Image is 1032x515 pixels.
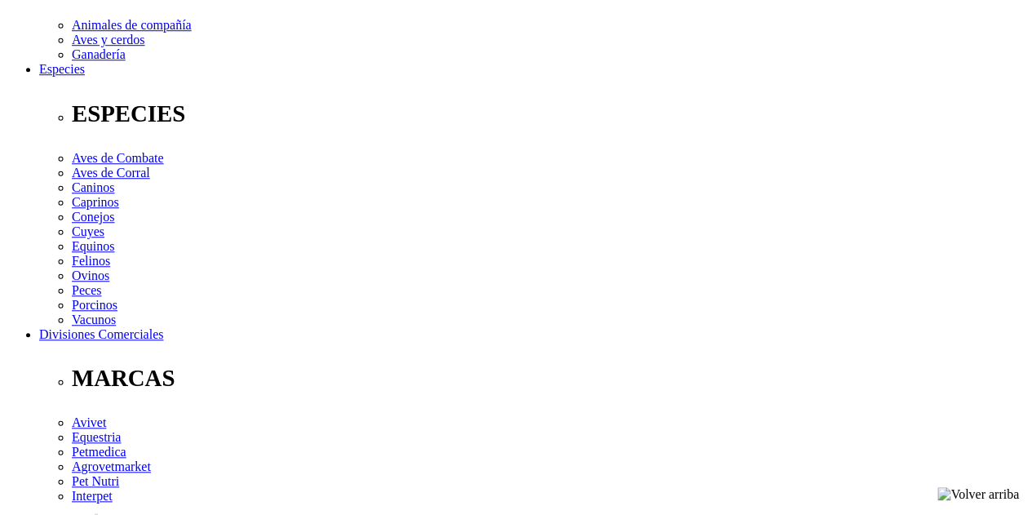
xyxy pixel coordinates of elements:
a: Especies [39,62,85,76]
a: Divisiones Comerciales [39,327,163,341]
a: Ganadería [72,47,126,61]
a: Cuyes [72,224,104,238]
a: Porcinos [72,298,117,312]
a: Aves de Combate [72,151,164,165]
a: Aves y cerdos [72,33,144,47]
p: ESPECIES [72,100,1025,127]
iframe: Brevo live chat [8,338,281,507]
a: Peces [72,283,101,297]
a: Vacunos [72,313,116,326]
a: Aves de Corral [72,166,150,180]
a: Felinos [72,254,110,268]
a: Equinos [72,239,114,253]
a: Ovinos [72,269,109,282]
a: Conejos [72,210,114,224]
p: MARCAS [72,365,1025,392]
img: Volver arriba [937,487,1019,502]
a: Caninos [72,180,114,194]
a: Animales de compañía [72,18,192,32]
a: Caprinos [72,195,119,209]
